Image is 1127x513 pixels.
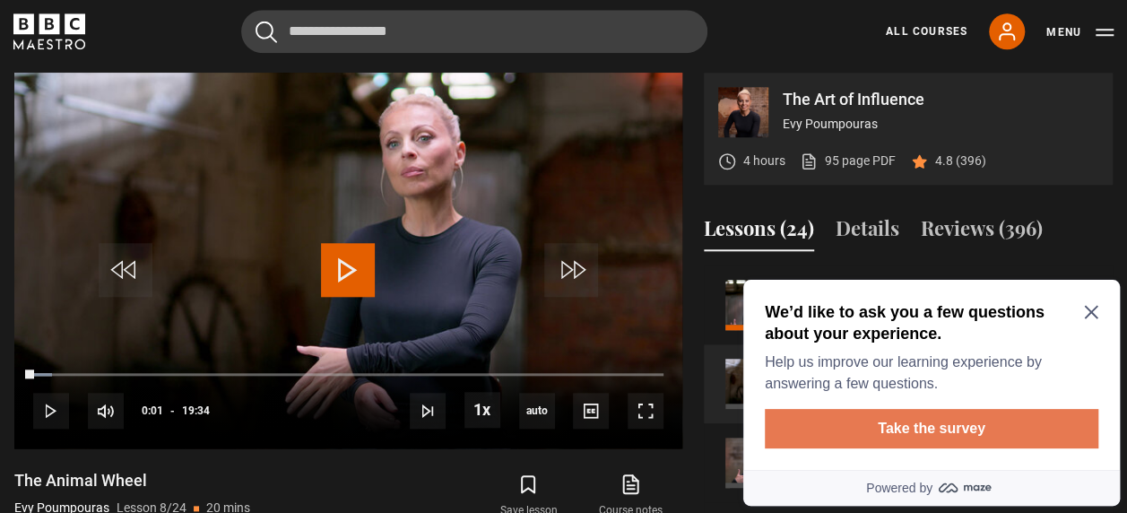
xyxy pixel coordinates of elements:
button: Reviews (396) [921,213,1043,251]
button: Captions [573,393,609,429]
div: Current quality: 720p [519,393,555,429]
button: Next Lesson [410,393,446,429]
h2: We’d like to ask you a few questions about your experience. [29,29,355,72]
button: Close Maze Prompt [348,32,362,47]
div: Optional study invitation [7,7,384,233]
p: The Art of Influence [783,91,1098,108]
button: Lessons (24) [704,213,814,251]
button: Details [836,213,899,251]
a: All Courses [886,23,967,39]
button: Submit the search query [256,21,277,43]
div: Progress Bar [33,373,663,377]
p: Help us improve our learning experience by answering a few questions. [29,79,355,122]
p: 4.8 (396) [935,152,986,170]
h1: The Animal Wheel [14,470,250,491]
a: Powered by maze [7,197,384,233]
span: - [170,404,175,417]
button: Play [33,393,69,429]
button: Mute [88,393,124,429]
p: 4 hours [743,152,785,170]
input: Search [241,10,707,53]
span: 0:01 [142,395,163,427]
button: Take the survey [29,136,362,176]
button: Toggle navigation [1046,23,1114,41]
a: 95 page PDF [800,152,896,170]
svg: BBC Maestro [13,13,85,49]
span: 19:34 [182,395,210,427]
video-js: Video Player [14,73,682,448]
span: auto [519,393,555,429]
p: Evy Poumpouras [783,115,1098,134]
button: Playback Rate [464,392,500,428]
button: Fullscreen [628,393,663,429]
